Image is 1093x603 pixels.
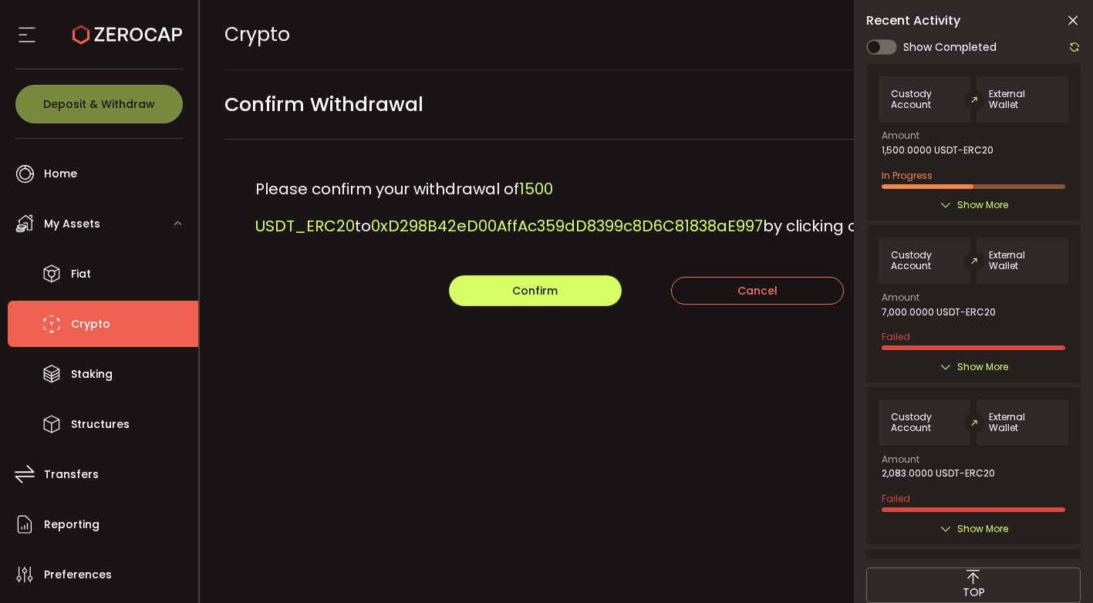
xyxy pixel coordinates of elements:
button: Cancel [671,277,844,305]
span: Confirm Withdrawal [224,87,423,122]
span: Deposit & Withdraw [43,99,155,109]
button: Confirm [449,275,622,306]
span: 0xD298B42eD00AffAc359dD8399c8D6C81838aE997 [371,215,763,237]
span: Recent Activity [866,15,960,27]
span: Staking [71,363,113,386]
span: My Assets [44,213,100,235]
span: Structures [71,413,130,436]
span: Cancel [737,283,778,298]
span: Transfers [44,463,99,486]
span: to [355,215,371,237]
span: Home [44,163,77,185]
span: Please confirm your withdrawal of [255,178,519,200]
span: Crypto [71,313,110,335]
button: Deposit & Withdraw [15,85,183,123]
span: Confirm [512,283,558,298]
span: Crypto [224,21,290,48]
span: Fiat [71,263,91,285]
iframe: Chat Widget [747,25,1093,603]
span: Preferences [44,564,112,586]
span: Reporting [44,514,100,536]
